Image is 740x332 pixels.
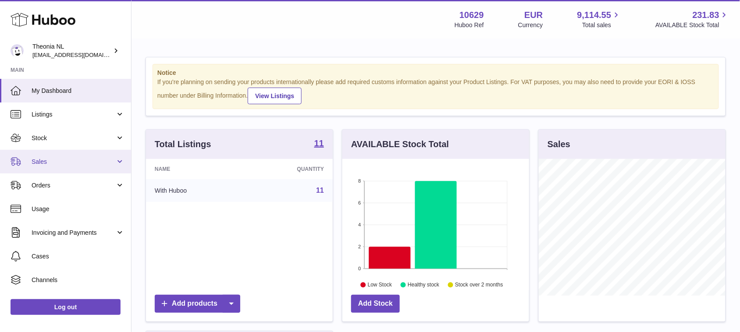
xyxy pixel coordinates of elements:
[32,134,115,142] span: Stock
[693,9,719,21] span: 231.83
[11,44,24,57] img: info@wholesomegoods.eu
[548,138,570,150] h3: Sales
[577,9,612,21] span: 9,114.55
[155,138,211,150] h3: Total Listings
[157,69,714,77] strong: Notice
[32,42,111,59] div: Theonia NL
[455,21,484,29] div: Huboo Ref
[157,78,714,104] div: If you're planning on sending your products internationally please add required customs informati...
[32,110,115,119] span: Listings
[577,9,622,29] a: 9,114.55 Total sales
[655,9,729,29] a: 231.83 AVAILABLE Stock Total
[351,295,400,313] a: Add Stock
[408,282,440,288] text: Healthy stock
[245,159,333,179] th: Quantity
[32,158,115,166] span: Sales
[518,21,543,29] div: Currency
[32,205,125,213] span: Usage
[32,276,125,284] span: Channels
[155,295,240,313] a: Add products
[358,178,361,184] text: 8
[32,252,125,261] span: Cases
[11,299,121,315] a: Log out
[459,9,484,21] strong: 10629
[314,139,324,149] a: 11
[358,266,361,271] text: 0
[368,282,392,288] text: Low Stock
[32,229,115,237] span: Invoicing and Payments
[314,139,324,148] strong: 11
[455,282,503,288] text: Stock over 2 months
[358,222,361,227] text: 4
[248,88,302,104] a: View Listings
[351,138,449,150] h3: AVAILABLE Stock Total
[32,181,115,190] span: Orders
[32,87,125,95] span: My Dashboard
[146,159,245,179] th: Name
[32,51,129,58] span: [EMAIL_ADDRESS][DOMAIN_NAME]
[582,21,621,29] span: Total sales
[358,200,361,205] text: 6
[358,244,361,249] text: 2
[316,187,324,194] a: 11
[146,179,245,202] td: With Huboo
[524,9,543,21] strong: EUR
[655,21,729,29] span: AVAILABLE Stock Total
